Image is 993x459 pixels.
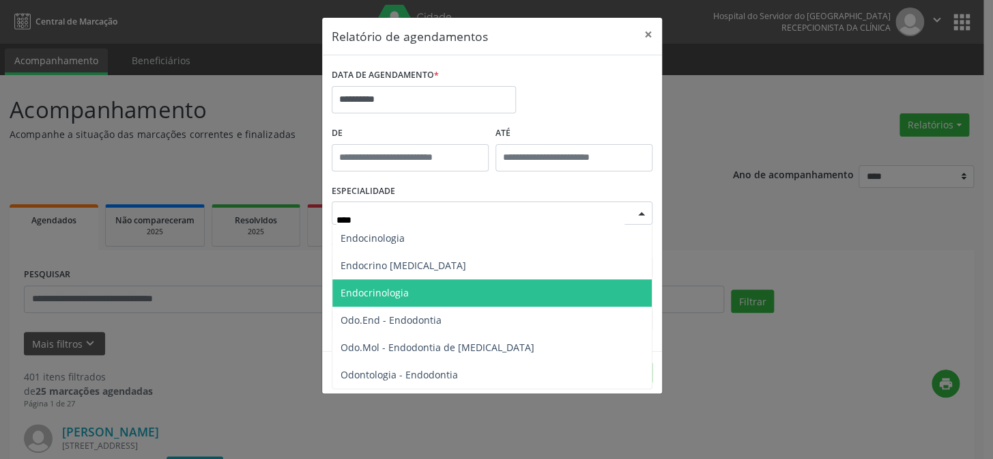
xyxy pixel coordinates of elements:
span: Endocrino [MEDICAL_DATA] [341,259,466,272]
button: Close [635,18,662,51]
span: Endocinologia [341,232,405,245]
label: DATA DE AGENDAMENTO [332,65,439,86]
span: Odo.Mol - Endodontia de [MEDICAL_DATA] [341,341,534,354]
span: Endocrinologia [341,286,409,299]
label: De [332,123,489,144]
label: ESPECIALIDADE [332,181,395,202]
label: ATÉ [495,123,652,144]
span: Odo.End - Endodontia [341,314,442,326]
span: Odontologia - Endodontia [341,368,458,381]
h5: Relatório de agendamentos [332,27,488,45]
